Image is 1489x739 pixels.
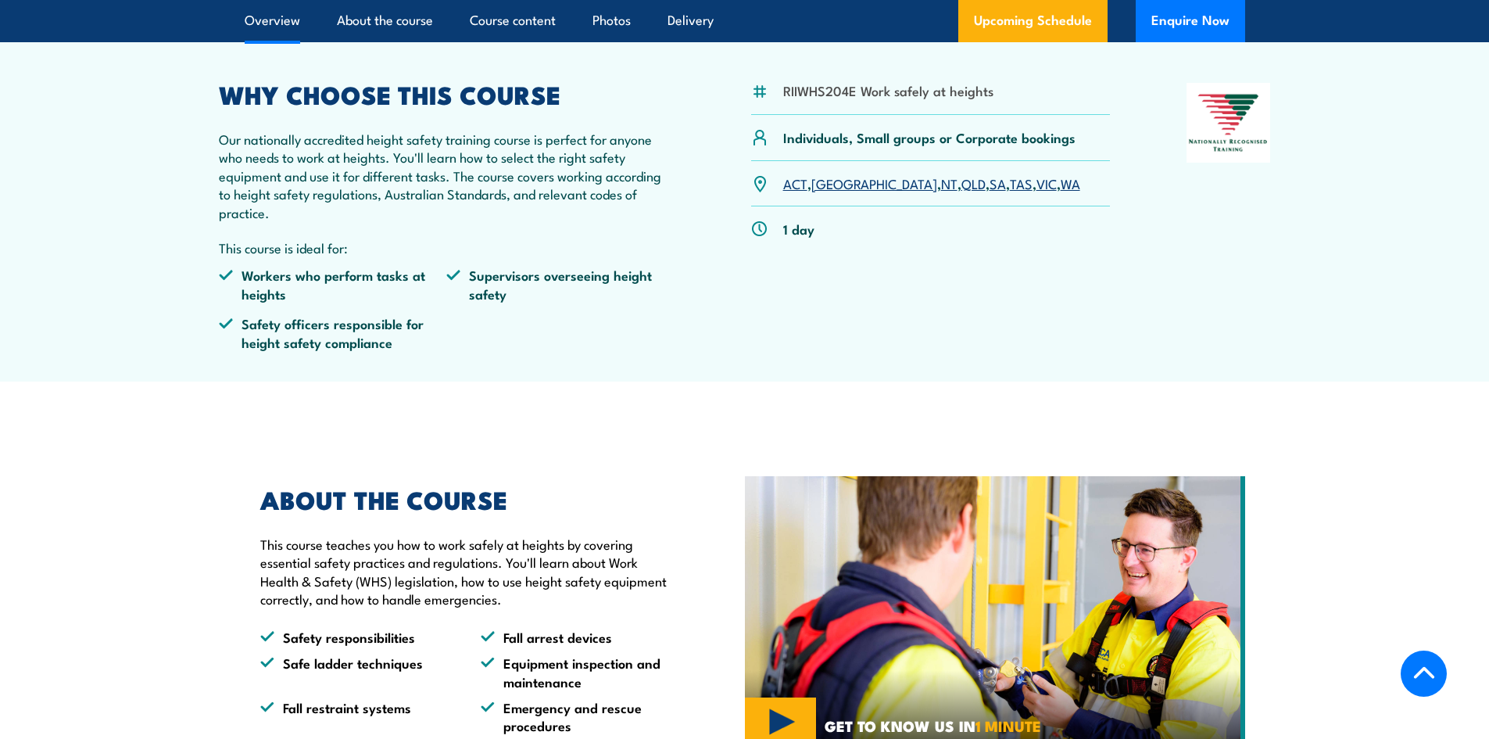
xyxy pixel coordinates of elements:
[446,266,675,303] li: Supervisors overseeing height safety
[783,174,807,192] a: ACT
[260,535,673,608] p: This course teaches you how to work safely at heights by covering essential safety practices and ...
[975,714,1041,737] strong: 1 MINUTE
[961,174,986,192] a: QLD
[783,174,1080,192] p: , , , , , , ,
[219,83,675,105] h2: WHY CHOOSE THIS COURSE
[219,314,447,351] li: Safety officers responsible for height safety compliance
[260,654,453,691] li: Safe ladder techniques
[1010,174,1033,192] a: TAS
[811,174,937,192] a: [GEOGRAPHIC_DATA]
[260,698,453,735] li: Fall restraint systems
[825,719,1041,733] span: GET TO KNOW US IN
[260,488,673,510] h2: ABOUT THE COURSE
[990,174,1006,192] a: SA
[219,130,675,221] p: Our nationally accredited height safety training course is perfect for anyone who needs to work a...
[1061,174,1080,192] a: WA
[783,128,1076,146] p: Individuals, Small groups or Corporate bookings
[941,174,957,192] a: NT
[260,628,453,646] li: Safety responsibilities
[1036,174,1057,192] a: VIC
[481,654,673,691] li: Equipment inspection and maintenance
[783,220,814,238] p: 1 day
[219,266,447,303] li: Workers who perform tasks at heights
[219,239,675,256] p: This course is ideal for:
[1187,83,1271,163] img: Nationally Recognised Training logo.
[783,81,993,99] li: RIIWHS204E Work safely at heights
[481,628,673,646] li: Fall arrest devices
[481,698,673,735] li: Emergency and rescue procedures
